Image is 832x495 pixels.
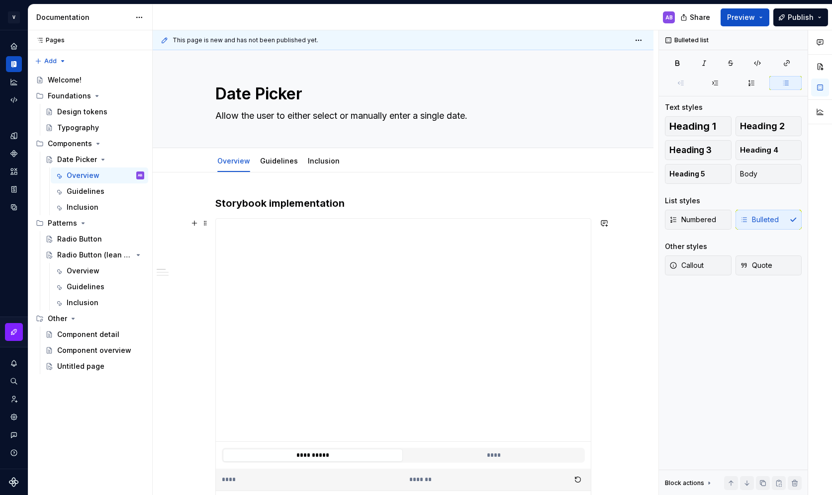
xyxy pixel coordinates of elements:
button: Contact support [6,427,22,443]
div: Inclusion [67,298,98,308]
div: Guidelines [67,186,104,196]
div: Design tokens [57,107,107,117]
div: Guidelines [67,282,104,292]
span: Heading 1 [669,121,716,131]
a: Component detail [41,327,148,342]
span: This page is new and has not been published yet. [173,36,318,44]
div: Foundations [32,88,148,104]
button: Publish [773,8,828,26]
div: Typography [57,123,99,133]
span: Quote [740,260,772,270]
span: Heading 2 [740,121,785,131]
div: Block actions [665,476,713,490]
a: Overview [51,263,148,279]
a: Inclusion [308,157,340,165]
div: Block actions [665,479,704,487]
a: Date Picker [41,152,148,167]
span: Heading 5 [669,169,705,179]
div: Overview [213,150,254,171]
a: Analytics [6,74,22,90]
button: Heading 3 [665,140,732,160]
span: Add [44,57,57,65]
span: Publish [788,12,814,22]
a: Welcome! [32,72,148,88]
a: Storybook stories [6,181,22,197]
a: Radio Button [41,231,148,247]
div: Guidelines [256,150,302,171]
div: Other styles [665,242,707,251]
button: Heading 2 [736,116,802,136]
span: Heading 4 [740,145,778,155]
button: Body [736,164,802,184]
div: Text styles [665,102,703,112]
div: Components [48,139,92,149]
a: Guidelines [51,183,148,199]
div: Other [32,311,148,327]
button: Search ⌘K [6,373,22,389]
svg: Supernova Logo [9,477,19,487]
button: Quote [736,255,802,275]
a: Untitled page [41,358,148,374]
textarea: Allow the user to either select or manually enter a single date. [213,108,589,124]
div: Inclusion [67,202,98,212]
textarea: Date Picker [213,82,589,106]
a: Code automation [6,92,22,108]
a: Invite team [6,391,22,407]
div: Pages [32,36,65,44]
a: Guidelines [260,157,298,165]
div: Components [32,136,148,152]
span: Preview [727,12,755,22]
div: Component overview [57,345,131,355]
a: Inclusion [51,295,148,311]
a: Data sources [6,199,22,215]
span: Numbered [669,215,716,225]
div: Design tokens [6,128,22,144]
a: Assets [6,164,22,179]
div: Untitled page [57,361,104,371]
button: Add [32,54,69,68]
button: Heading 1 [665,116,732,136]
div: Patterns [48,218,77,228]
button: Heading 5 [665,164,732,184]
span: Share [690,12,710,22]
a: Radio Button (lean approach) [41,247,148,263]
div: AB [138,170,143,180]
a: OverviewAB [51,167,148,183]
div: Patterns [32,215,148,231]
div: List styles [665,196,700,206]
a: Components [6,146,22,162]
button: Preview [721,8,769,26]
span: Heading 3 [669,145,712,155]
a: Settings [6,409,22,425]
div: Overview [67,170,99,180]
div: AB [665,13,673,21]
div: V [8,11,20,23]
div: Radio Button (lean approach) [57,250,132,260]
a: Typography [41,120,148,136]
button: Notifications [6,355,22,371]
a: Inclusion [51,199,148,215]
span: Callout [669,260,704,270]
a: Home [6,38,22,54]
button: Callout [665,255,732,275]
div: Documentation [36,12,130,22]
a: Component overview [41,342,148,358]
div: Date Picker [57,155,97,165]
button: V [2,6,26,28]
a: Documentation [6,56,22,72]
div: Component detail [57,330,119,339]
a: Overview [217,157,250,165]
